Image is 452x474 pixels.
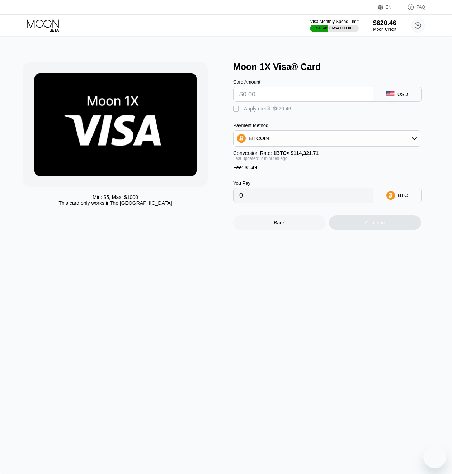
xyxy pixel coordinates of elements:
div: $1,545.06 / $4,000.00 [316,26,353,30]
div: Conversion Rate: [233,150,421,156]
div: Payment Method [233,123,421,128]
span: 1 BTC ≈ $114,321.71 [273,150,319,156]
div: Moon 1X Visa® Card [233,62,437,72]
div: Apply credit: $620.46 [244,106,291,112]
input: $0.00 [239,87,367,101]
div: Card Amount [233,79,373,85]
div: $620.46 [373,19,396,27]
div: BTC [398,193,408,198]
div: Fee : [233,165,421,170]
div: Back [274,220,285,226]
div: This card only works in The [GEOGRAPHIC_DATA] [58,200,172,206]
span: $1.49 [245,165,257,170]
div: You Pay [233,180,373,186]
div: EN [386,5,392,10]
div: FAQ [400,4,425,11]
div: Back [233,215,326,230]
div:  [233,105,240,113]
div: Moon Credit [373,27,396,32]
div: BITCOIN [249,136,269,141]
div: FAQ [416,5,425,10]
div: Visa Monthly Spend Limit$1,545.06/$4,000.00 [310,19,358,32]
div: $620.46Moon Credit [373,19,396,32]
iframe: Кнопка запуска окна обмена сообщениями [423,445,446,468]
div: Min: $ 5 , Max: $ 1000 [93,194,138,200]
div: Last updated: 2 minutes ago [233,156,421,161]
div: Visa Monthly Spend Limit [310,19,358,24]
div: USD [397,91,408,97]
div: BITCOIN [234,131,421,146]
div: EN [378,4,400,11]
